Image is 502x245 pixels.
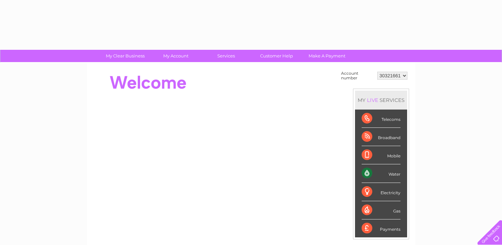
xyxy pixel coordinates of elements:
[362,146,400,164] div: Mobile
[339,69,376,82] td: Account number
[362,164,400,183] div: Water
[249,50,304,62] a: Customer Help
[355,91,407,110] div: MY SERVICES
[98,50,153,62] a: My Clear Business
[362,110,400,128] div: Telecoms
[362,201,400,219] div: Gas
[300,50,354,62] a: Make A Payment
[362,128,400,146] div: Broadband
[148,50,203,62] a: My Account
[199,50,253,62] a: Services
[366,97,380,103] div: LIVE
[362,219,400,237] div: Payments
[362,183,400,201] div: Electricity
